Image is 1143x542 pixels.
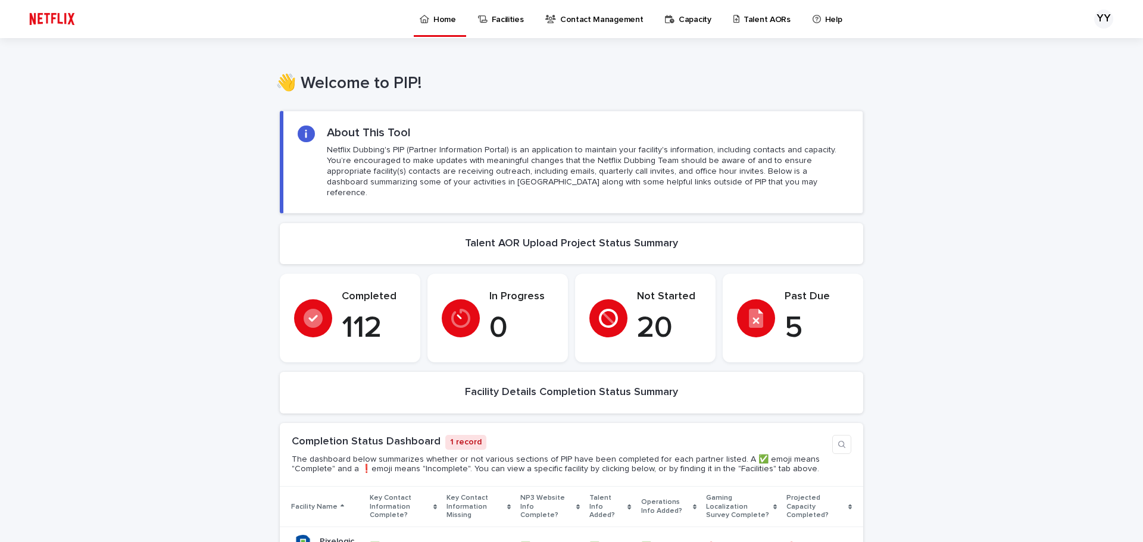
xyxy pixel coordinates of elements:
[1094,10,1113,29] div: YY
[785,311,849,346] p: 5
[370,491,430,522] p: Key Contact Information Complete?
[465,237,678,250] h2: Talent AOR Upload Project Status Summary
[327,126,411,140] h2: About This Tool
[291,500,338,513] p: Facility Name
[520,491,573,522] p: NP3 Website Info Complete?
[641,496,690,518] p: Operations Info Added?
[465,386,678,399] h2: Facility Details Completion Status Summary
[489,311,554,346] p: 0
[637,290,701,303] p: Not Started
[786,491,845,522] p: Projected Capacity Completed?
[637,311,701,346] p: 20
[446,491,504,522] p: Key Contact Information Missing
[24,7,80,31] img: ifQbXi3ZQGMSEF7WDB7W
[489,290,554,303] p: In Progress
[589,491,624,522] p: Talent Info Added?
[706,491,770,522] p: Gaming Localization Survey Complete?
[342,290,406,303] p: Completed
[785,290,849,303] p: Past Due
[276,74,859,94] h1: 👋 Welcome to PIP!
[445,435,486,450] p: 1 record
[292,436,441,447] a: Completion Status Dashboard
[342,311,406,346] p: 112
[292,455,827,475] p: The dashboard below summarizes whether or not various sections of PIP have been completed for eac...
[327,145,848,199] p: Netflix Dubbing's PIP (Partner Information Portal) is an application to maintain your facility's ...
